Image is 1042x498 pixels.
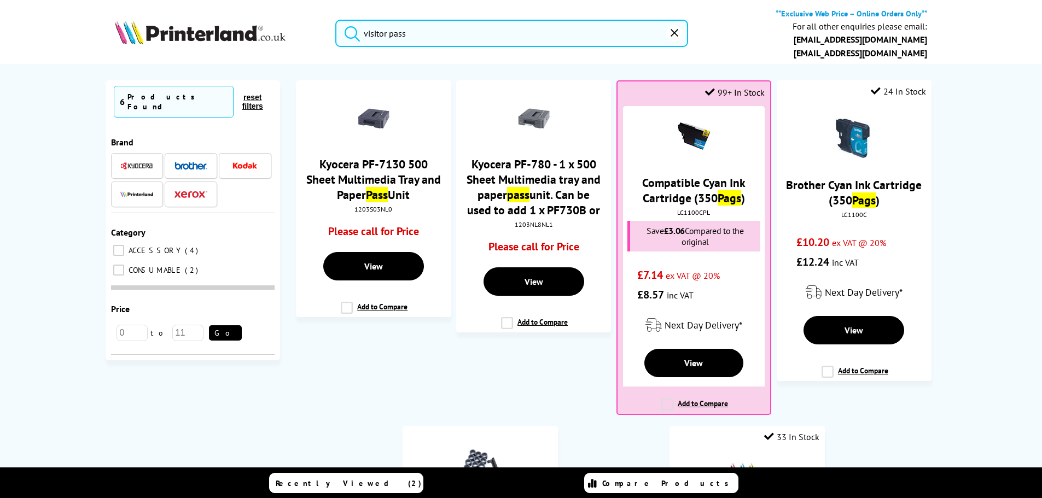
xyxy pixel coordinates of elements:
mark: Pags [718,190,741,206]
span: Next Day Delivery* [825,286,903,298]
a: View [323,252,424,280]
div: modal_delivery [623,310,765,341]
span: View [684,358,703,368]
img: Printerland [120,191,153,197]
input: CONSUMABLE 2 [113,265,124,276]
div: LC1100C [785,210,923,219]
span: Price [111,303,130,314]
button: Go [209,325,242,341]
div: Products Found [127,92,228,112]
span: Recently Viewed (2) [276,478,422,488]
a: Recently Viewed (2) [269,473,423,493]
div: Save Compared to the original [627,221,760,251]
span: 6 [120,96,125,107]
span: Category [111,227,145,238]
input: ACCESSORY 4 [113,245,124,256]
img: 11512980-small.jpg [674,117,713,156]
div: Please call for Price [316,224,431,244]
img: Printerland Logo [115,20,286,44]
div: For all other enquiries please email: [793,21,927,32]
mark: Pass [366,187,388,202]
span: £12.24 [796,255,829,269]
img: minislashes.png [727,461,768,491]
img: Xerox [174,191,207,198]
span: Next Day Delivery* [665,319,742,331]
a: Compare Products [584,473,738,493]
label: Add to Compare [822,366,888,386]
a: Kyocera PF-7130 500 Sheet Multimedia Tray and PaperPassUnit [306,156,441,202]
label: Add to Compare [661,399,728,419]
span: View [525,276,543,287]
label: Add to Compare [341,302,408,323]
a: [EMAIL_ADDRESS][DOMAIN_NAME] [794,48,927,58]
div: LC1100CPL [626,208,762,216]
span: inc VAT [667,290,694,301]
div: 24 In Stock [871,86,926,97]
a: View [644,349,744,377]
span: ex VAT @ 20% [666,270,720,281]
input: 11 [172,325,203,341]
img: Kodak-1484864-Rollers-Small.gif [461,445,499,483]
button: reset filters [234,92,272,111]
div: 99+ In Stock [705,87,765,98]
span: CONSUMABLE [126,265,184,275]
a: View [484,267,584,296]
div: 33 In Stock [764,431,819,442]
span: £10.20 [796,235,829,249]
span: £3.06 [664,225,685,236]
span: ACCESSORY [126,245,184,255]
input: 0 [117,325,148,341]
a: Printerland Logo [115,20,322,46]
div: 1203NL8NL1 [464,220,603,229]
span: to [148,328,172,338]
span: Brand [111,137,133,148]
a: [EMAIL_ADDRESS][DOMAIN_NAME] [794,34,927,45]
mark: Pags [852,192,876,208]
span: 4 [185,245,201,255]
img: Kyocera-PF-7130-Tray-Small.gif [354,99,393,138]
img: Brother [174,162,207,169]
span: Compare Products [602,478,735,488]
span: £7.14 [637,268,663,282]
b: **Exclusive Web Price – Online Orders Only** [776,8,927,19]
span: View [845,325,863,336]
span: View [364,261,383,272]
img: Sheet%20Multimedia%20tray%20and%20paper%20pass%20unit-small.gif [515,99,553,138]
input: Search p [335,20,688,47]
mark: pass [507,187,529,202]
img: OR17900000103556.gif [835,116,873,159]
a: Compatible Cyan Ink Cartridge (350Pags) [642,175,746,206]
div: modal_delivery [782,277,926,308]
div: 1203S03NL0 [304,205,443,213]
img: Kyocera [120,162,153,170]
span: inc VAT [832,257,859,268]
a: Brother Cyan Ink Cartridge (350Pags) [786,177,922,208]
a: Kyocera PF-780 - 1 x 500 Sheet Multimedia tray and paperpassunit. Can be used to add 1 x PF730B or [467,156,601,218]
label: Add to Compare [501,317,568,338]
span: 2 [185,265,201,275]
span: ex VAT @ 20% [832,237,886,248]
span: £8.57 [637,288,664,302]
img: Kodak [229,162,261,169]
a: View [804,316,904,344]
div: Please call for Price [476,239,591,259]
